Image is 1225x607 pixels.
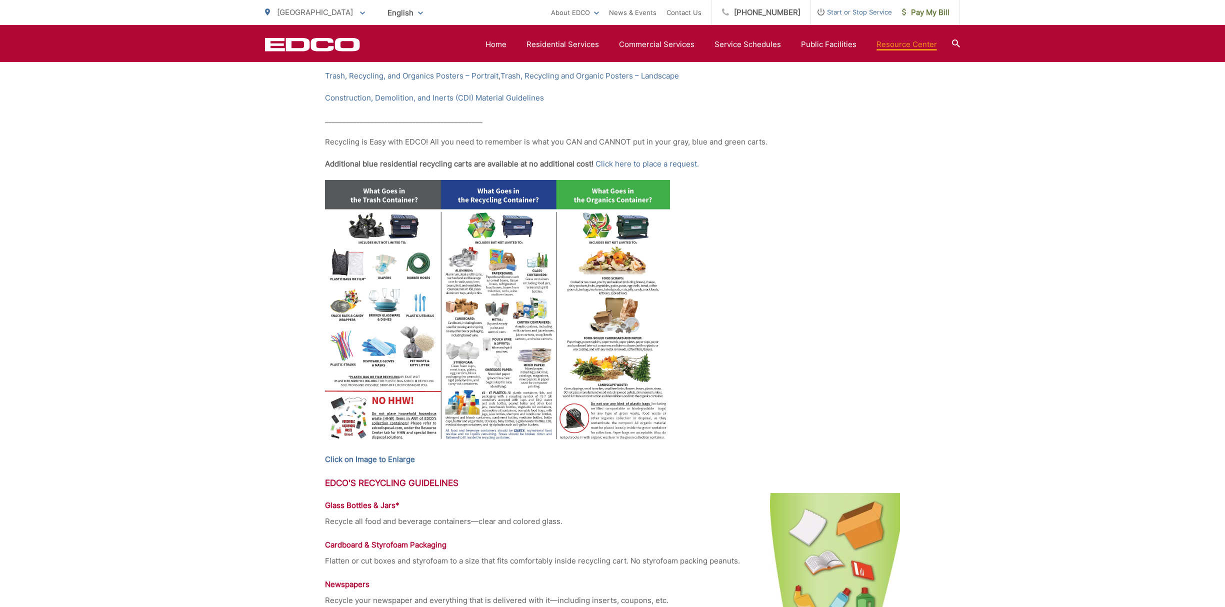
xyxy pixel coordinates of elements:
[325,70,498,82] a: Trash, Recycling, and Organics Posters – Portrait
[325,136,900,148] p: Recycling is Easy with EDCO! All you need to remember is what you CAN and CANNOT put in your gray...
[325,159,593,168] strong: Additional blue residential recycling carts are available at no additional cost!
[325,540,900,550] h4: Cardboard & Styrofoam Packaging
[876,38,937,50] a: Resource Center
[325,70,900,82] p: ,
[265,37,360,51] a: EDCD logo. Return to the homepage.
[666,6,701,18] a: Contact Us
[380,4,430,21] span: English
[551,6,599,18] a: About EDCO
[325,579,900,589] h4: Newspapers
[325,454,415,464] strong: Click on Image to Enlarge
[714,38,781,50] a: Service Schedules
[801,38,856,50] a: Public Facilities
[595,158,699,170] a: Click here to place a request.
[325,500,900,510] h4: Glass Bottles & Jars*
[325,515,900,527] p: Recycle all food and beverage containers—clear and colored glass.
[277,7,353,17] span: [GEOGRAPHIC_DATA]
[325,453,415,465] a: Click on Image to Enlarge
[902,6,949,18] span: Pay My Bill
[609,6,656,18] a: News & Events
[325,478,900,488] h3: EDCO's Recycling Guidelines
[619,38,694,50] a: Commercial Services
[325,180,670,446] img: Diagram of what items can be recycled
[325,555,900,567] p: Flatten or cut boxes and styrofoam to a size that fits comfortably inside recycling cart. No styr...
[325,594,900,606] p: Recycle your newspaper and everything that is delivered with it—including inserts, coupons, etc.
[526,38,599,50] a: Residential Services
[325,92,544,104] a: Construction, Demolition, and Inerts (CDI) Material Guidelines
[485,38,506,50] a: Home
[325,114,900,126] p: _____________________________________________
[500,70,679,82] a: Trash, Recycling and Organic Posters – Landscape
